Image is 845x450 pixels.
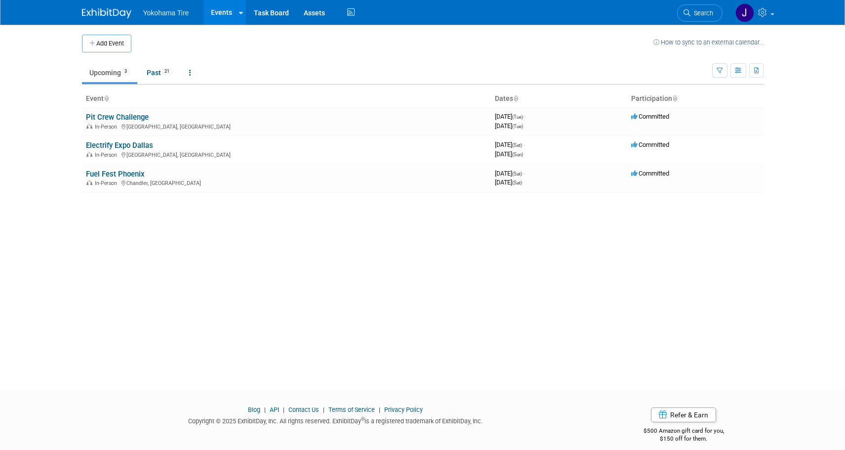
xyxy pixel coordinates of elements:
span: In-Person [95,152,120,158]
span: | [281,406,287,413]
a: Pit Crew Challenge [86,113,149,122]
img: ExhibitDay [82,8,131,18]
span: (Tue) [512,124,523,129]
a: Refer & Earn [651,407,716,422]
div: Chandler, [GEOGRAPHIC_DATA] [86,179,487,186]
div: [GEOGRAPHIC_DATA], [GEOGRAPHIC_DATA] [86,150,487,158]
th: Participation [627,90,764,107]
div: $150 off for them. [604,435,764,443]
span: - [524,113,526,120]
span: Yokohama Tire [143,9,189,17]
th: Dates [491,90,627,107]
span: [DATE] [495,150,523,158]
a: Blog [248,406,260,413]
span: | [262,406,268,413]
span: - [523,170,525,177]
span: 21 [161,68,172,75]
span: (Sat) [512,180,522,185]
span: [DATE] [495,179,522,186]
a: Search [677,4,723,22]
a: Contact Us [288,406,319,413]
span: Search [690,9,713,17]
div: $500 Amazon gift card for you, [604,420,764,443]
span: Committed [631,170,669,177]
span: (Sat) [512,142,522,148]
sup: ® [361,416,364,422]
span: [DATE] [495,113,526,120]
div: [GEOGRAPHIC_DATA], [GEOGRAPHIC_DATA] [86,122,487,130]
div: Copyright © 2025 ExhibitDay, Inc. All rights reserved. ExhibitDay is a registered trademark of Ex... [82,414,590,426]
span: | [376,406,383,413]
a: API [270,406,279,413]
img: In-Person Event [86,152,92,157]
a: Terms of Service [328,406,375,413]
img: In-Person Event [86,180,92,185]
span: 3 [121,68,130,75]
span: - [523,141,525,148]
span: (Sun) [512,152,523,157]
span: [DATE] [495,122,523,130]
span: [DATE] [495,141,525,148]
a: Sort by Participation Type [672,94,677,102]
span: (Sat) [512,171,522,177]
a: Sort by Start Date [513,94,518,102]
button: Add Event [82,35,131,52]
img: In-Person Event [86,124,92,129]
span: | [321,406,327,413]
img: Janelle Williams [735,3,754,22]
span: (Tue) [512,114,523,120]
span: Committed [631,141,669,148]
a: Sort by Event Name [104,94,109,102]
span: [DATE] [495,170,525,177]
a: Upcoming3 [82,63,137,82]
a: Electrify Expo Dallas [86,141,153,150]
a: How to sync to an external calendar... [653,39,764,46]
a: Privacy Policy [384,406,423,413]
span: Committed [631,113,669,120]
span: In-Person [95,180,120,186]
th: Event [82,90,491,107]
a: Fuel Fest Phoenix [86,170,145,179]
a: Past21 [139,63,180,82]
span: In-Person [95,124,120,130]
